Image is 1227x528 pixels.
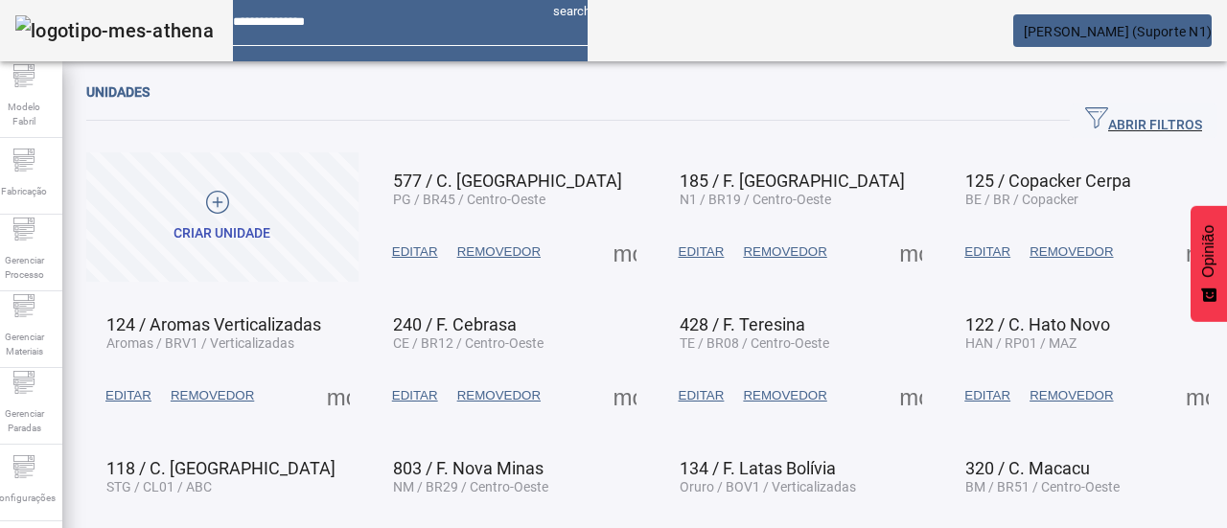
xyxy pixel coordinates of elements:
[393,479,548,494] font: NM / BR29 / Centro-Oeste
[608,235,642,269] button: Mais
[106,479,212,494] font: STG / CL01 / ABC
[105,388,151,402] font: EDITAR
[965,192,1078,207] font: BE / BR / Copacker
[392,388,438,402] font: EDITAR
[680,335,829,351] font: TE / BR08 / Centro-Oeste
[174,225,270,241] font: Criar unidade
[86,152,359,282] button: Criar unidade
[106,458,336,478] font: 118 / C. [GEOGRAPHIC_DATA]
[96,379,161,413] button: EDITAR
[5,332,44,356] font: Gerenciar Materiais
[965,335,1077,351] font: HAN / RP01 / MAZ
[679,244,725,259] font: EDITAR
[1024,24,1213,39] font: [PERSON_NAME] (Suporte N1)
[964,244,1010,259] font: EDITAR
[15,15,214,46] img: logotipo-mes-athena
[448,235,550,269] button: REMOVEDOR
[1180,235,1215,269] button: Mais
[393,335,544,351] font: CE / BR12 / Centro-Oeste
[893,379,928,413] button: Mais
[86,84,150,100] font: Unidades
[5,255,44,280] font: Gerenciar Processo
[1200,225,1216,278] font: Opinião
[1030,388,1113,402] font: REMOVEDOR
[393,171,622,191] font: 577 / C. [GEOGRAPHIC_DATA]
[457,388,541,402] font: REMOVEDOR
[669,379,734,413] button: EDITAR
[448,379,550,413] button: REMOVEDOR
[5,408,44,433] font: Gerenciar Paradas
[608,379,642,413] button: Mais
[965,479,1120,494] font: BM / BR51 / Centro-Oeste
[382,235,448,269] button: EDITAR
[106,314,321,334] font: 124 / Aromas Verticalizadas
[321,379,356,413] button: Mais
[733,379,836,413] button: REMOVEDOR
[669,235,734,269] button: EDITAR
[457,244,541,259] font: REMOVEDOR
[680,171,905,191] font: 185 / F. [GEOGRAPHIC_DATA]
[1108,117,1202,132] font: ABRIR FILTROS
[8,102,40,126] font: Modelo Fabril
[965,458,1090,478] font: 320 / C. Macacu
[393,192,545,207] font: PG / BR45 / Centro-Oeste
[965,171,1131,191] font: 125 / Copacker Cerpa
[680,314,805,334] font: 428 / F. Teresina
[1030,244,1113,259] font: REMOVEDOR
[893,235,928,269] button: Mais
[382,379,448,413] button: EDITAR
[1070,103,1217,138] button: ABRIR FILTROS
[733,235,836,269] button: REMOVEDOR
[1191,206,1227,322] button: Feedback - Mostrar pesquisa
[1,186,47,196] font: Fabricação
[393,458,544,478] font: 803 / F. Nova Minas
[171,388,254,402] font: REMOVEDOR
[955,235,1020,269] button: EDITAR
[743,244,826,259] font: REMOVEDOR
[1020,235,1123,269] button: REMOVEDOR
[680,192,831,207] font: N1 / BR19 / Centro-Oeste
[680,458,836,478] font: 134 / F. Latas Bolívia
[392,244,438,259] font: EDITAR
[161,379,264,413] button: REMOVEDOR
[106,335,294,351] font: Aromas / BRV1 / Verticalizadas
[743,388,826,402] font: REMOVEDOR
[680,479,856,494] font: Oruro / BOV1 / Verticalizadas
[393,314,517,334] font: 240 / F. Cebrasa
[955,379,1020,413] button: EDITAR
[1020,379,1123,413] button: REMOVEDOR
[679,388,725,402] font: EDITAR
[1180,379,1215,413] button: Mais
[965,314,1110,334] font: 122 / C. Hato Novo
[964,388,1010,402] font: EDITAR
